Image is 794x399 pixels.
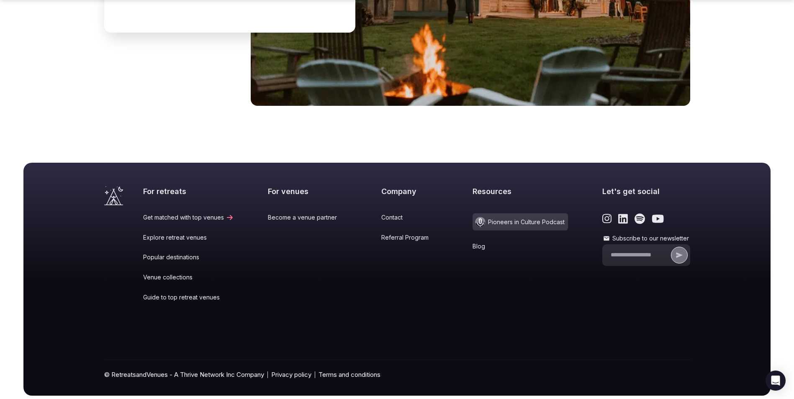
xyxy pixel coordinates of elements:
[652,213,664,224] a: Link to the retreats and venues Youtube page
[381,233,439,242] a: Referral Program
[143,293,234,302] a: Guide to top retreat venues
[381,213,439,222] a: Contact
[319,370,380,379] a: Terms and conditions
[473,242,568,251] a: Blog
[143,253,234,261] a: Popular destinations
[271,370,311,379] a: Privacy policy
[143,273,234,281] a: Venue collections
[104,186,123,205] a: Visit the homepage
[602,234,690,243] label: Subscribe to our newsletter
[473,213,568,230] a: Pioneers in Culture Podcast
[268,186,347,197] h2: For venues
[104,360,690,396] div: © RetreatsandVenues - A Thrive Network Inc Company
[143,186,234,197] h2: For retreats
[602,213,612,224] a: Link to the retreats and venues Instagram page
[473,186,568,197] h2: Resources
[268,213,347,222] a: Become a venue partner
[635,213,645,224] a: Link to the retreats and venues Spotify page
[618,213,628,224] a: Link to the retreats and venues LinkedIn page
[602,186,690,197] h2: Let's get social
[143,233,234,242] a: Explore retreat venues
[766,371,786,391] div: Open Intercom Messenger
[143,213,234,222] a: Get matched with top venues
[381,186,439,197] h2: Company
